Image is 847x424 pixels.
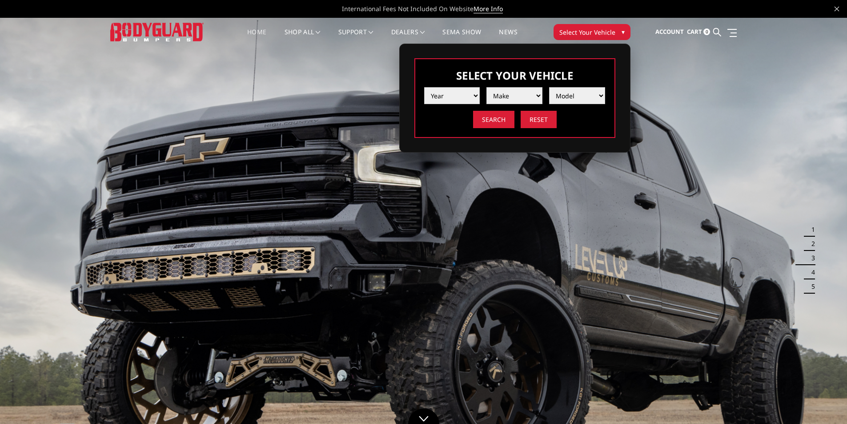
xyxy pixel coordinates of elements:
a: Support [338,29,373,46]
input: Reset [521,111,557,128]
span: Select Your Vehicle [559,28,615,37]
span: 0 [703,28,710,35]
a: SEMA Show [442,29,481,46]
select: Please select the value from list. [424,87,480,104]
input: Search [473,111,514,128]
button: 4 of 5 [806,265,815,279]
a: Home [247,29,266,46]
select: Please select the value from list. [486,87,542,104]
a: Click to Down [408,408,439,424]
a: Dealers [391,29,425,46]
button: 3 of 5 [806,251,815,265]
a: shop all [285,29,321,46]
h3: Select Your Vehicle [424,68,606,83]
img: BODYGUARD BUMPERS [110,23,204,41]
span: Cart [687,28,702,36]
a: News [499,29,517,46]
button: 1 of 5 [806,222,815,237]
button: Select Your Vehicle [554,24,630,40]
button: 2 of 5 [806,237,815,251]
span: ▾ [622,27,625,36]
a: Account [655,20,684,44]
span: Account [655,28,684,36]
a: More Info [474,4,503,13]
a: Cart 0 [687,20,710,44]
button: 5 of 5 [806,279,815,294]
